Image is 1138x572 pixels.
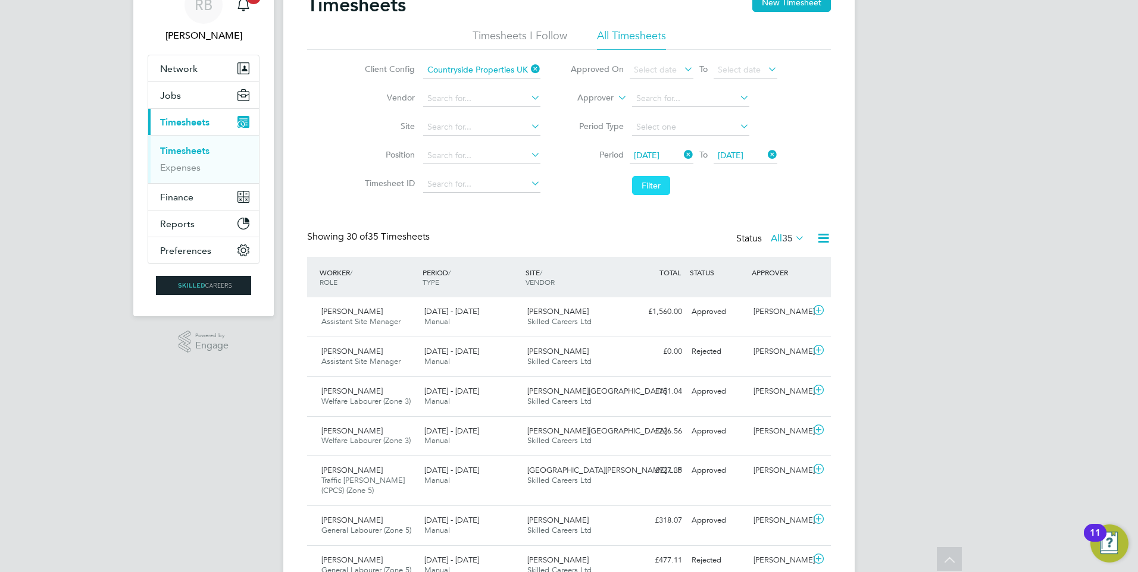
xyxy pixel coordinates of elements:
[634,64,677,75] span: Select date
[527,316,592,326] span: Skilled Careers Ltd
[321,465,383,475] span: [PERSON_NAME]
[625,461,687,480] div: £927.35
[424,435,450,445] span: Manual
[570,149,624,160] label: Period
[424,475,450,485] span: Manual
[527,396,592,406] span: Skilled Careers Ltd
[361,92,415,103] label: Vendor
[160,218,195,230] span: Reports
[423,277,439,287] span: TYPE
[424,386,479,396] span: [DATE] - [DATE]
[782,232,793,244] span: 35
[687,551,749,570] div: Rejected
[749,511,811,530] div: [PERSON_NAME]
[361,121,415,131] label: Site
[346,231,430,243] span: 35 Timesheets
[195,341,229,351] span: Engage
[687,382,749,401] div: Approved
[424,316,450,326] span: Manual
[148,29,260,43] span: Ryan Burns
[423,62,540,78] input: Search for...
[321,346,383,356] span: [PERSON_NAME]
[160,63,198,74] span: Network
[423,176,540,193] input: Search for...
[625,422,687,441] div: £226.56
[361,64,415,74] label: Client Config
[1090,533,1101,548] div: 11
[148,55,259,81] button: Network
[625,302,687,322] div: £1,560.00
[625,511,687,530] div: £318.07
[350,268,352,277] span: /
[736,231,807,247] div: Status
[634,150,659,161] span: [DATE]
[473,29,567,50] li: Timesheets I Follow
[424,525,450,535] span: Manual
[148,135,259,183] div: Timesheets
[321,555,383,565] span: [PERSON_NAME]
[632,176,670,195] button: Filter
[317,262,420,293] div: WORKER
[540,268,542,277] span: /
[424,426,479,436] span: [DATE] - [DATE]
[696,61,711,77] span: To
[687,422,749,441] div: Approved
[718,64,761,75] span: Select date
[625,342,687,362] div: £0.00
[527,465,681,475] span: [GEOGRAPHIC_DATA][PERSON_NAME] LLP
[321,396,411,406] span: Welfare Labourer (Zone 3)
[659,268,681,277] span: TOTAL
[749,262,811,283] div: APPROVER
[160,145,210,156] a: Timesheets
[321,356,401,366] span: Assistant Site Manager
[424,356,450,366] span: Manual
[424,346,479,356] span: [DATE] - [DATE]
[160,245,211,256] span: Preferences
[420,262,523,293] div: PERIOD
[527,356,592,366] span: Skilled Careers Ltd
[160,117,210,128] span: Timesheets
[527,386,667,396] span: [PERSON_NAME][GEOGRAPHIC_DATA]
[361,178,415,188] label: Timesheet ID
[527,555,589,565] span: [PERSON_NAME]
[749,302,811,322] div: [PERSON_NAME]
[527,515,589,525] span: [PERSON_NAME]
[321,515,383,525] span: [PERSON_NAME]
[625,382,687,401] div: £151.04
[321,435,411,445] span: Welfare Labourer (Zone 3)
[148,82,259,108] button: Jobs
[597,29,666,50] li: All Timesheets
[424,555,479,565] span: [DATE] - [DATE]
[179,331,229,353] a: Powered byEngage
[749,342,811,362] div: [PERSON_NAME]
[321,306,383,316] span: [PERSON_NAME]
[696,147,711,162] span: To
[560,92,614,104] label: Approver
[749,382,811,401] div: [PERSON_NAME]
[424,306,479,316] span: [DATE] - [DATE]
[361,149,415,160] label: Position
[148,210,259,237] button: Reports
[1090,524,1128,562] button: Open Resource Center, 11 new notifications
[321,316,401,326] span: Assistant Site Manager
[423,147,540,164] input: Search for...
[160,90,181,101] span: Jobs
[632,119,749,136] input: Select one
[321,426,383,436] span: [PERSON_NAME]
[346,231,368,243] span: 30 of
[424,515,479,525] span: [DATE] - [DATE]
[321,475,405,495] span: Traffic [PERSON_NAME] (CPCS) (Zone 5)
[523,262,626,293] div: SITE
[148,109,259,135] button: Timesheets
[160,162,201,173] a: Expenses
[570,64,624,74] label: Approved On
[527,525,592,535] span: Skilled Careers Ltd
[687,262,749,283] div: STATUS
[423,90,540,107] input: Search for...
[526,277,555,287] span: VENDOR
[527,346,589,356] span: [PERSON_NAME]
[148,237,259,263] button: Preferences
[749,461,811,480] div: [PERSON_NAME]
[687,511,749,530] div: Approved
[632,90,749,107] input: Search for...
